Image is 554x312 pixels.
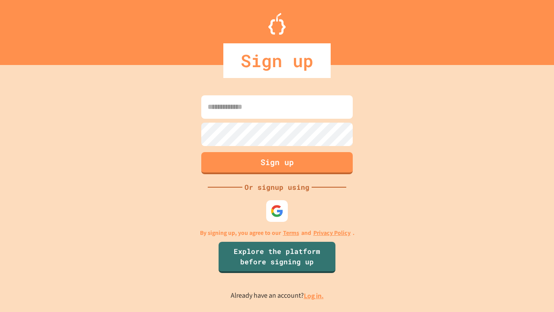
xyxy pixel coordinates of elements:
[271,205,283,218] img: google-icon.svg
[268,13,286,35] img: Logo.svg
[283,228,299,237] a: Terms
[313,228,351,237] a: Privacy Policy
[231,290,324,301] p: Already have an account?
[223,43,331,78] div: Sign up
[200,228,354,237] p: By signing up, you agree to our and .
[201,152,353,174] button: Sign up
[242,182,312,192] div: Or signup using
[304,291,324,300] a: Log in.
[219,242,335,273] a: Explore the platform before signing up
